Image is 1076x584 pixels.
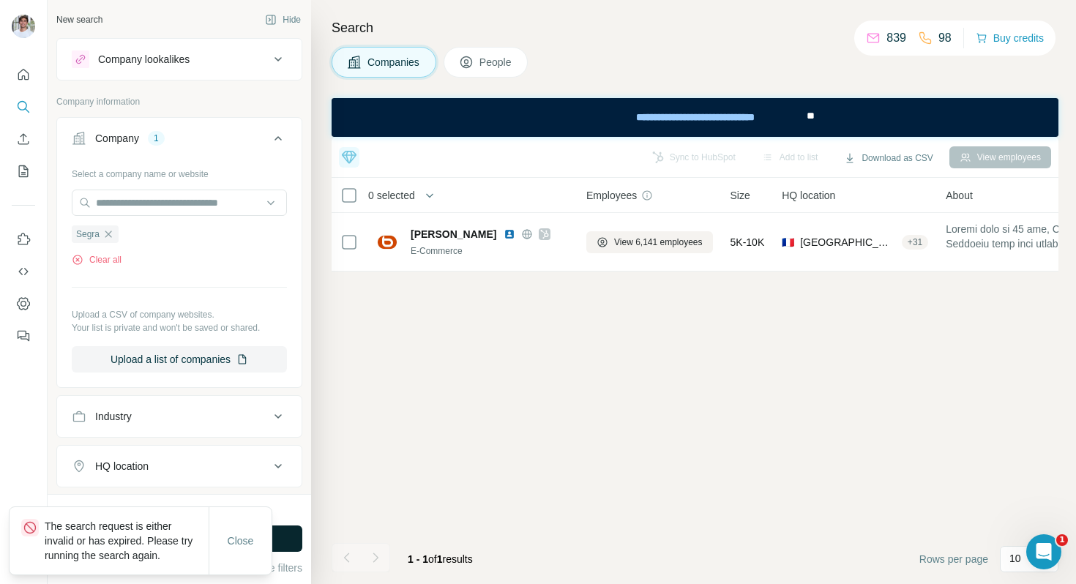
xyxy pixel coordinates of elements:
iframe: Intercom live chat [1026,534,1061,569]
h4: Search [332,18,1058,38]
span: 1 [1056,534,1068,546]
button: Feedback [12,323,35,349]
img: Logo of Boulanger [376,231,399,254]
div: Company lookalikes [98,52,190,67]
div: Company [95,131,139,146]
button: Close [217,528,264,554]
button: Use Surfe on LinkedIn [12,226,35,252]
p: Upload a CSV of company websites. [72,308,287,321]
div: Industry [95,409,132,424]
span: 🇫🇷 [782,235,794,250]
span: 1 - 1 [408,553,428,565]
span: View 6,141 employees [614,236,703,249]
button: Company1 [57,121,302,162]
span: About [946,188,973,203]
div: New search [56,13,102,26]
button: Hide [255,9,311,31]
span: [GEOGRAPHIC_DATA], [PERSON_NAME] [800,235,896,250]
p: 839 [886,29,906,47]
span: People [479,55,513,70]
img: LinkedIn logo [504,228,515,240]
span: Companies [367,55,421,70]
span: [PERSON_NAME] [411,227,496,242]
span: 1 [437,553,443,565]
p: 98 [938,29,952,47]
span: results [408,553,473,565]
span: Rows per page [919,552,988,566]
span: Size [731,188,750,203]
button: Buy credits [976,28,1044,48]
button: Clear all [72,253,122,266]
span: 0 selected [368,188,415,203]
span: Segra [76,228,100,241]
button: Upload a list of companies [72,346,287,373]
div: HQ location [95,459,149,473]
div: 1 [148,132,165,145]
p: Company information [56,95,302,108]
div: + 31 [902,236,928,249]
div: E-Commerce [411,244,569,258]
button: HQ location [57,449,302,484]
button: Quick start [12,61,35,88]
button: My lists [12,158,35,184]
span: of [428,553,437,565]
button: Download as CSV [834,147,943,169]
p: 10 [1009,551,1021,566]
p: The search request is either invalid or has expired. Please try running the search again. [45,519,209,563]
button: Search [12,94,35,120]
span: Employees [586,188,637,203]
div: 10000 search results remaining [118,503,240,517]
p: Your list is private and won't be saved or shared. [72,321,287,334]
span: 5K-10K [731,235,765,250]
img: Avatar [12,15,35,38]
button: Dashboard [12,291,35,317]
iframe: Banner [332,98,1058,137]
button: View 6,141 employees [586,231,713,253]
button: Company lookalikes [57,42,302,77]
span: HQ location [782,188,835,203]
button: Enrich CSV [12,126,35,152]
button: Industry [57,399,302,434]
button: Use Surfe API [12,258,35,285]
div: Select a company name or website [72,162,287,181]
span: Close [228,534,254,548]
